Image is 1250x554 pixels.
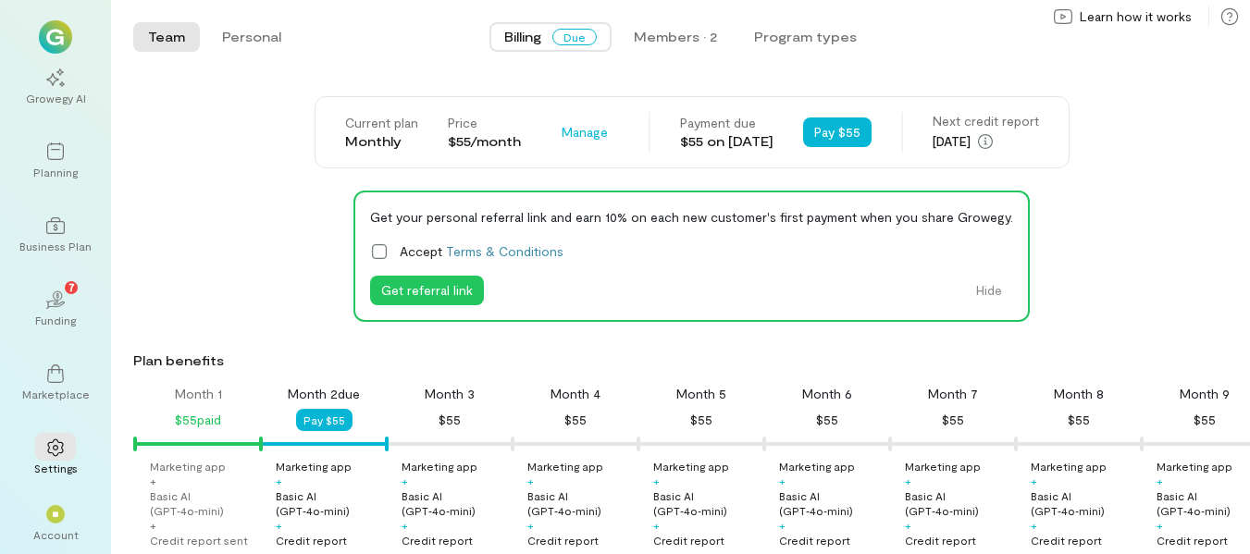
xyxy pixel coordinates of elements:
div: Funding [35,313,76,327]
div: Basic AI (GPT‑4o‑mini) [402,488,509,518]
div: Business Plan [19,239,92,253]
div: + [402,518,408,533]
div: Credit report sent [150,533,248,548]
div: + [905,474,911,488]
div: Basic AI (GPT‑4o‑mini) [527,488,635,518]
a: Business Plan [22,202,89,268]
div: Month 5 [676,385,726,403]
div: Monthly [345,132,418,151]
div: Growegy AI [26,91,86,105]
div: Price [448,114,521,132]
div: Payment due [680,114,774,132]
div: Credit report [653,533,724,548]
div: Get your personal referral link and earn 10% on each new customer's first payment when you share ... [370,207,1013,227]
div: Marketing app [402,459,477,474]
div: Credit report [779,533,850,548]
div: + [402,474,408,488]
div: Credit report [905,533,976,548]
div: Marketing app [527,459,603,474]
div: Basic AI (GPT‑4o‑mini) [653,488,761,518]
div: Credit report [1157,533,1228,548]
div: + [527,474,534,488]
div: Basic AI (GPT‑4o‑mini) [150,488,257,518]
div: $55 [1194,409,1216,431]
div: Basic AI (GPT‑4o‑mini) [1031,488,1138,518]
div: Basic AI (GPT‑4o‑mini) [905,488,1012,518]
div: Marketing app [905,459,981,474]
div: [DATE] [933,130,1039,153]
div: $55 [816,409,838,431]
div: + [779,474,786,488]
span: Accept [400,241,563,261]
div: $55 [1068,409,1090,431]
span: Manage [562,123,608,142]
div: + [1031,518,1037,533]
div: + [527,518,534,533]
div: Marketplace [22,387,90,401]
button: Members · 2 [619,22,732,52]
div: + [1031,474,1037,488]
span: Learn how it works [1080,7,1192,26]
div: Settings [34,461,78,475]
div: $55 [942,409,964,431]
div: Marketing app [150,459,226,474]
button: Hide [965,276,1013,305]
span: Billing [504,28,541,46]
div: Month 7 [928,385,978,403]
div: Month 9 [1180,385,1230,403]
div: Month 1 [175,385,222,403]
button: BillingDue [489,22,612,52]
div: Marketing app [1031,459,1107,474]
div: Credit report [1031,533,1102,548]
div: $55 [690,409,712,431]
div: + [1157,474,1163,488]
div: + [653,518,660,533]
div: $55 on [DATE] [680,132,774,151]
span: Due [552,29,597,45]
div: Month 6 [802,385,852,403]
span: 7 [68,278,75,295]
div: + [779,518,786,533]
div: $55 paid [175,409,221,431]
div: Month 3 [425,385,475,403]
div: + [150,518,156,533]
div: + [653,474,660,488]
a: Planning [22,128,89,194]
div: Basic AI (GPT‑4o‑mini) [276,488,383,518]
a: Marketplace [22,350,89,416]
button: Get referral link [370,276,484,305]
div: Plan benefits [133,351,1243,370]
button: Team [133,22,200,52]
div: Marketing app [1157,459,1232,474]
a: Funding [22,276,89,342]
div: Marketing app [653,459,729,474]
div: + [905,518,911,533]
div: $55/month [448,132,521,151]
a: Settings [22,424,89,490]
div: Credit report [527,533,599,548]
a: Growegy AI [22,54,89,120]
div: Credit report [276,533,347,548]
div: + [150,474,156,488]
div: Basic AI (GPT‑4o‑mini) [779,488,886,518]
div: Marketing app [276,459,352,474]
div: Planning [33,165,78,179]
div: Marketing app [779,459,855,474]
div: Account [33,527,79,542]
button: Pay $55 [296,409,353,431]
div: Month 8 [1054,385,1104,403]
div: + [276,518,282,533]
div: Next credit report [933,112,1039,130]
button: Program types [739,22,872,52]
div: Month 2 due [288,385,360,403]
div: Month 4 [551,385,600,403]
div: Credit report [402,533,473,548]
button: Manage [551,117,619,147]
div: $55 [564,409,587,431]
div: + [1157,518,1163,533]
div: Current plan [345,114,418,132]
a: Terms & Conditions [446,243,563,259]
div: Members · 2 [634,28,717,46]
div: + [276,474,282,488]
div: $55 [439,409,461,431]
